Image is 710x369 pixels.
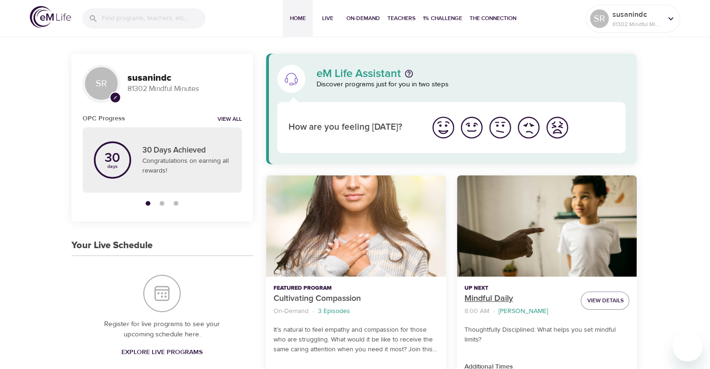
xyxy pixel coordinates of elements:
button: I'm feeling bad [514,113,543,142]
p: 3 Episodes [318,306,350,316]
img: bad [516,115,541,140]
li: · [312,305,314,318]
h3: susanindc [127,73,242,84]
a: View all notifications [218,116,242,124]
h6: OPC Progress [83,113,125,124]
img: eM Life Assistant [284,71,299,86]
p: Register for live programs to see your upcoming schedule here. [90,319,234,340]
button: Cultivating Compassion [266,175,446,277]
span: Live [316,14,339,23]
li: · [493,305,495,318]
p: 81302 Mindful Minutes [612,20,662,28]
p: susanindc [612,9,662,20]
span: The Connection [470,14,516,23]
p: Congratulations on earning all rewards! [142,156,231,176]
p: Cultivating Compassion [274,292,438,305]
span: On-Demand [346,14,380,23]
p: [PERSON_NAME] [499,306,548,316]
p: 30 [105,152,120,165]
div: SR [83,65,120,102]
nav: breadcrumb [464,305,573,318]
span: Teachers [387,14,415,23]
p: Mindful Daily [464,292,573,305]
button: View Details [581,292,629,310]
iframe: Button to launch messaging window [673,332,703,362]
div: SR [590,9,609,28]
button: I'm feeling great [429,113,457,142]
img: worst [544,115,570,140]
nav: breadcrumb [274,305,438,318]
img: great [430,115,456,140]
span: 1% Challenge [423,14,462,23]
a: Explore Live Programs [118,344,206,361]
button: I'm feeling ok [486,113,514,142]
p: It’s natural to feel empathy and compassion for those who are struggling. What would it be like t... [274,325,438,355]
button: I'm feeling worst [543,113,571,142]
p: 81302 Mindful Minutes [127,84,242,94]
p: Up Next [464,284,573,292]
img: ok [487,115,513,140]
p: On-Demand [274,306,309,316]
p: 30 Days Achieved [142,145,231,157]
p: Featured Program [274,284,438,292]
p: How are you feeling [DATE]? [288,121,418,134]
p: eM Life Assistant [316,68,401,79]
p: Thoughtfully Disciplined: What helps you set mindful limits? [464,325,629,345]
img: good [459,115,485,140]
span: View Details [587,296,623,306]
span: Home [287,14,309,23]
span: Explore Live Programs [121,347,203,358]
h3: Your Live Schedule [71,240,153,251]
button: Mindful Daily [457,175,637,277]
p: Discover programs just for you in two steps [316,79,626,90]
p: days [105,165,120,168]
button: I'm feeling good [457,113,486,142]
p: 8:00 AM [464,306,489,316]
img: Your Live Schedule [143,275,181,312]
img: logo [30,6,71,28]
input: Find programs, teachers, etc... [102,8,205,28]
